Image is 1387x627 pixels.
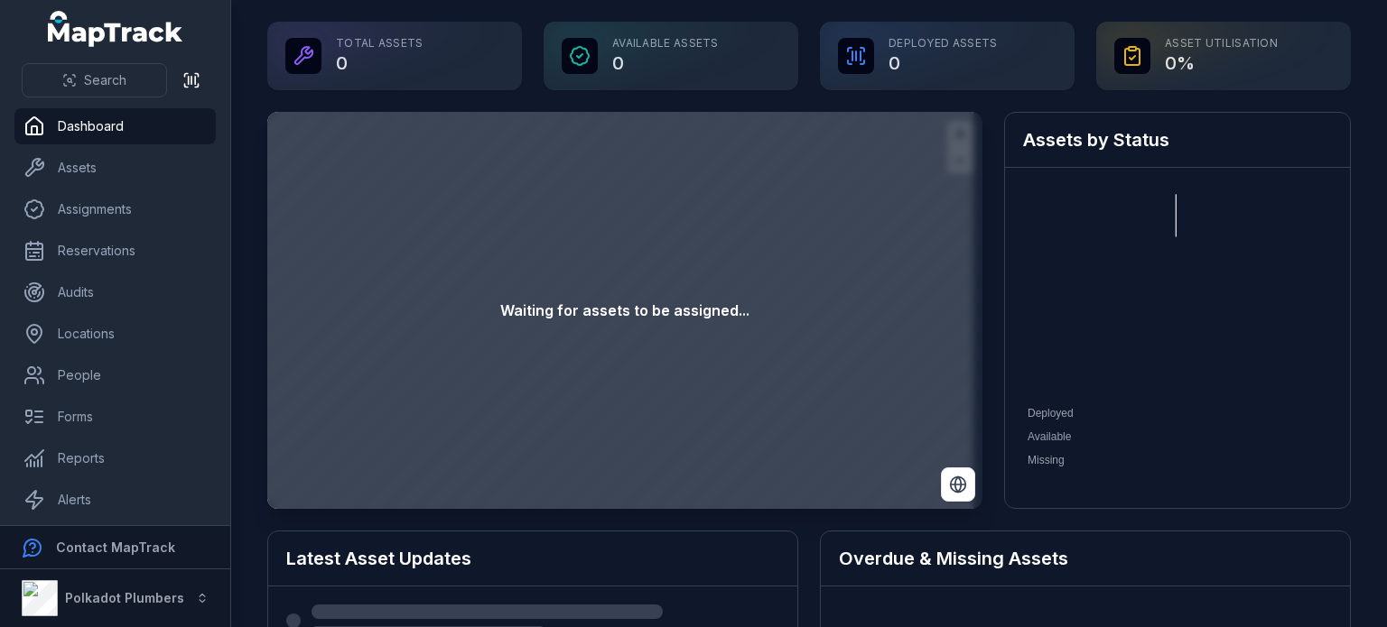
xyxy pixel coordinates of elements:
[1023,127,1332,152] h2: Assets by Status
[56,539,175,555] strong: Contact MapTrack
[14,150,216,186] a: Assets
[14,440,216,476] a: Reports
[14,274,216,310] a: Audits
[48,11,183,47] a: MapTrack
[14,523,216,559] a: Settings
[22,63,167,97] button: Search
[84,71,126,89] span: Search
[1028,430,1071,443] span: Available
[1028,407,1074,420] span: Deployed
[14,108,216,144] a: Dashboard
[500,300,749,321] strong: Waiting for assets to be assigned...
[14,482,216,518] a: Alerts
[14,357,216,393] a: People
[1028,454,1065,466] span: Missing
[14,191,216,227] a: Assignments
[941,467,975,502] button: Switch to Satellite View
[286,546,779,571] h2: Latest Asset Updates
[65,590,184,605] strong: Polkadot Plumbers
[14,399,216,435] a: Forms
[14,233,216,269] a: Reservations
[14,316,216,352] a: Locations
[839,546,1332,571] h2: Overdue & Missing Assets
